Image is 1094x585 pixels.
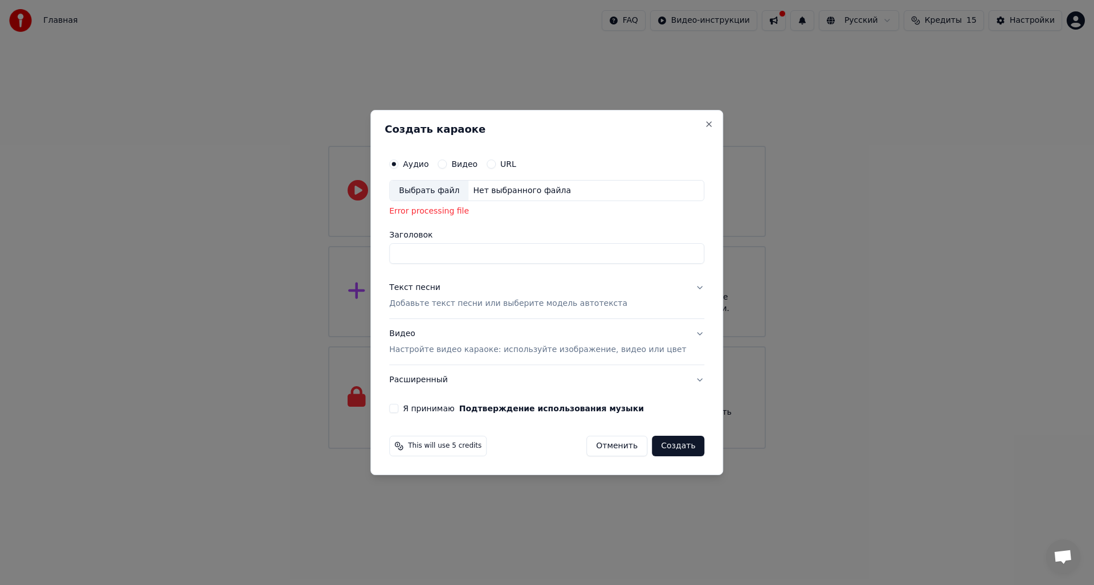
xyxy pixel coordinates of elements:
[389,273,704,319] button: Текст песниДобавьте текст песни или выберите модель автотекста
[389,344,686,355] p: Настройте видео караоке: используйте изображение, видео или цвет
[385,124,709,134] h2: Создать караоке
[451,160,477,168] label: Видео
[389,319,704,365] button: ВидеоНастройте видео караоке: используйте изображение, видео или цвет
[408,441,481,451] span: This will use 5 credits
[586,436,647,456] button: Отменить
[652,436,704,456] button: Создать
[459,404,644,412] button: Я принимаю
[403,160,428,168] label: Аудио
[389,328,686,355] div: Видео
[389,231,704,239] label: Заголовок
[500,160,516,168] label: URL
[389,298,627,310] p: Добавьте текст песни или выберите модель автотекста
[389,365,704,395] button: Расширенный
[468,185,575,197] div: Нет выбранного файла
[403,404,644,412] label: Я принимаю
[389,283,440,294] div: Текст песни
[390,181,468,201] div: Выбрать файл
[389,206,704,218] div: Error processing file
